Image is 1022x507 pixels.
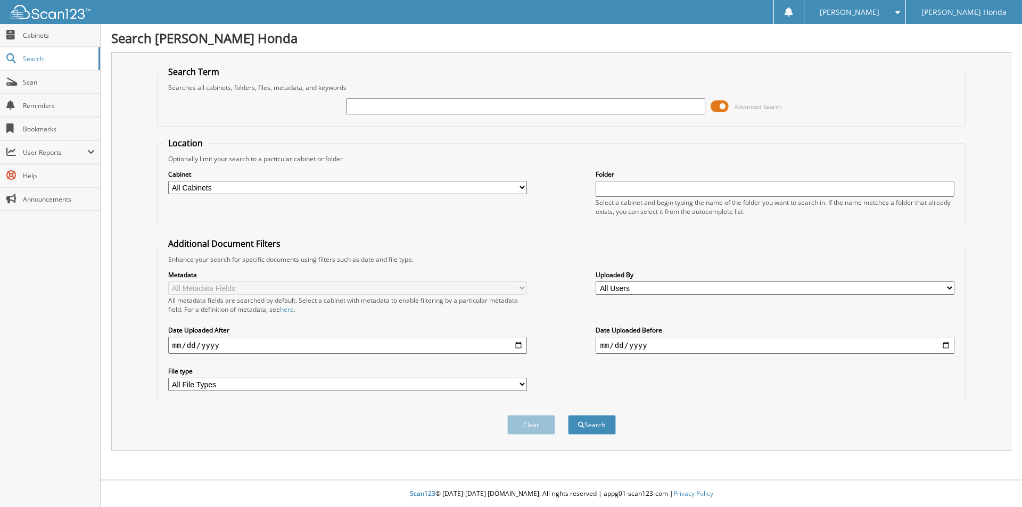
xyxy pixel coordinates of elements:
[23,31,95,40] span: Cabinets
[168,337,527,354] input: start
[23,124,95,134] span: Bookmarks
[111,29,1011,47] h1: Search [PERSON_NAME] Honda
[163,137,208,149] legend: Location
[568,415,616,435] button: Search
[596,270,954,279] label: Uploaded By
[101,481,1022,507] div: © [DATE]-[DATE] [DOMAIN_NAME]. All rights reserved | appg01-scan123-com |
[23,171,95,180] span: Help
[280,305,294,314] a: here
[596,170,954,179] label: Folder
[410,489,435,498] span: Scan123
[23,54,93,63] span: Search
[168,270,527,279] label: Metadata
[820,9,879,15] span: [PERSON_NAME]
[596,326,954,335] label: Date Uploaded Before
[168,170,527,179] label: Cabinet
[735,103,782,111] span: Advanced Search
[969,456,1022,507] iframe: Chat Widget
[23,78,95,87] span: Scan
[163,83,960,92] div: Searches all cabinets, folders, files, metadata, and keywords
[168,367,527,376] label: File type
[23,101,95,110] span: Reminders
[921,9,1007,15] span: [PERSON_NAME] Honda
[163,255,960,264] div: Enhance your search for specific documents using filters such as date and file type.
[168,296,527,314] div: All metadata fields are searched by default. Select a cabinet with metadata to enable filtering b...
[507,415,555,435] button: Clear
[11,5,90,19] img: scan123-logo-white.svg
[23,195,95,204] span: Announcements
[23,148,87,157] span: User Reports
[163,154,960,163] div: Optionally limit your search to a particular cabinet or folder
[163,238,286,250] legend: Additional Document Filters
[596,337,954,354] input: end
[168,326,527,335] label: Date Uploaded After
[596,198,954,216] div: Select a cabinet and begin typing the name of the folder you want to search in. If the name match...
[163,66,225,78] legend: Search Term
[673,489,713,498] a: Privacy Policy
